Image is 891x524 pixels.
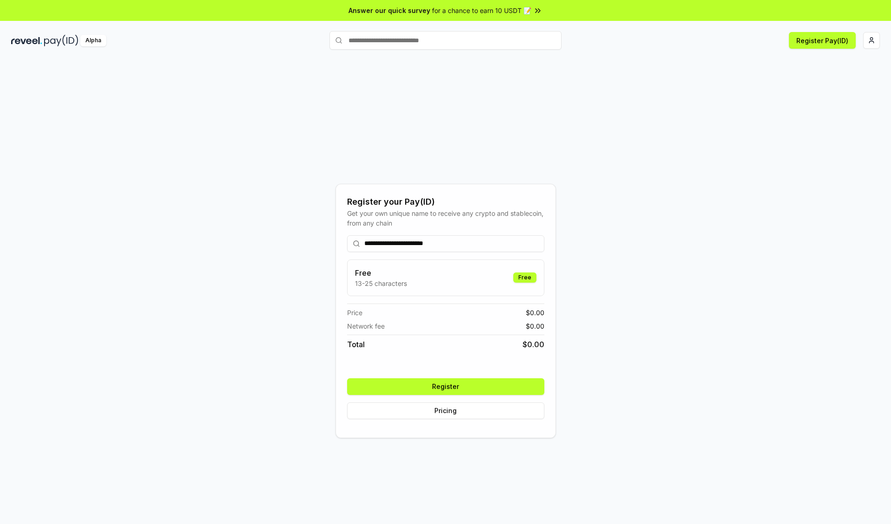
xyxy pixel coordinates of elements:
[526,308,544,317] span: $ 0.00
[80,35,106,46] div: Alpha
[347,339,365,350] span: Total
[11,35,42,46] img: reveel_dark
[523,339,544,350] span: $ 0.00
[526,321,544,331] span: $ 0.00
[347,208,544,228] div: Get your own unique name to receive any crypto and stablecoin, from any chain
[355,267,407,278] h3: Free
[347,321,385,331] span: Network fee
[355,278,407,288] p: 13-25 characters
[347,308,362,317] span: Price
[44,35,78,46] img: pay_id
[789,32,856,49] button: Register Pay(ID)
[347,195,544,208] div: Register your Pay(ID)
[349,6,430,15] span: Answer our quick survey
[347,402,544,419] button: Pricing
[513,272,536,283] div: Free
[347,378,544,395] button: Register
[432,6,531,15] span: for a chance to earn 10 USDT 📝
